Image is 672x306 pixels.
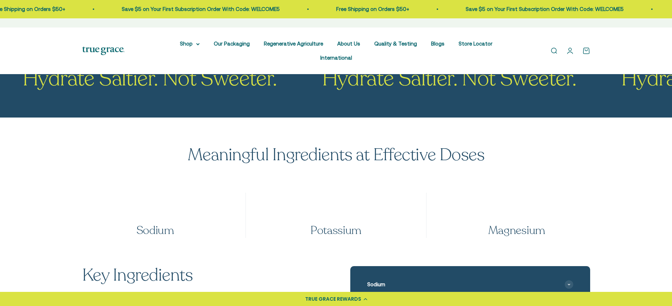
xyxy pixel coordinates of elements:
a: International [320,55,352,61]
span: Meaningful Ingredients at Effective Doses [188,143,484,166]
a: About Us [337,41,360,47]
p: Save $5 on Your First Subscription Order With Code: WELCOME5 [122,5,280,13]
a: Our Packaging [214,41,250,47]
p: Save $5 on Your First Subscription Order With Code: WELCOME5 [466,5,624,13]
h3: Sodium [82,223,229,238]
h2: Key Ingredients [82,266,322,285]
summary: Shop [180,40,200,48]
a: Store Locator [459,41,492,47]
a: Free Shipping on Orders $50+ [336,6,409,12]
span: Sodium [367,280,385,289]
h3: Magnesium [443,223,590,238]
a: Quality & Testing [374,41,417,47]
summary: Sodium [367,273,573,296]
h3: Potassium [263,223,409,238]
div: TRUE GRACE REWARDS [305,295,361,303]
a: Blogs [431,41,444,47]
span: Hydrate Saltier. Not Sweeter. [299,68,599,89]
a: Regenerative Agriculture [264,41,323,47]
